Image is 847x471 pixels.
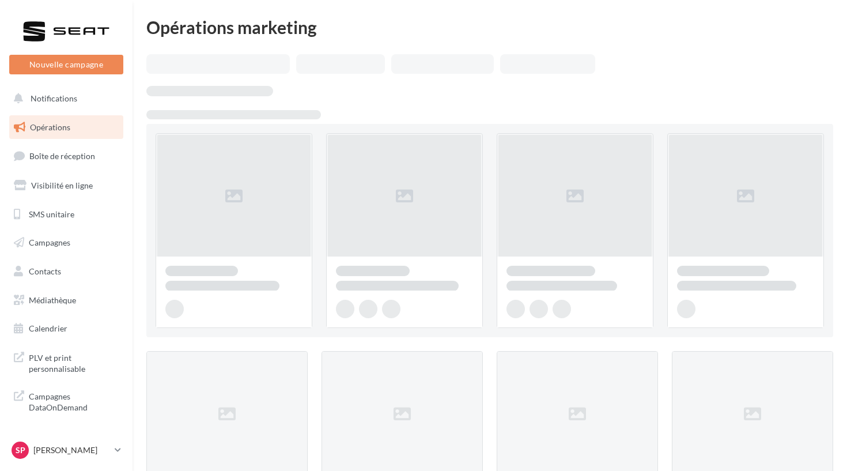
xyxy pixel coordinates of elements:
span: Médiathèque [29,295,76,305]
span: PLV et print personnalisable [29,350,119,375]
p: [PERSON_NAME] [33,444,110,456]
a: Médiathèque [7,288,126,312]
a: Calendrier [7,316,126,341]
span: Campagnes [29,238,70,247]
a: Sp [PERSON_NAME] [9,439,123,461]
span: Opérations [30,122,70,132]
span: Campagnes DataOnDemand [29,389,119,413]
span: Calendrier [29,323,67,333]
button: Nouvelle campagne [9,55,123,74]
a: Campagnes DataOnDemand [7,384,126,418]
span: Boîte de réception [29,151,95,161]
button: Notifications [7,86,121,111]
a: Boîte de réception [7,144,126,168]
a: Visibilité en ligne [7,174,126,198]
a: SMS unitaire [7,202,126,227]
span: Contacts [29,266,61,276]
a: Opérations [7,115,126,140]
span: Notifications [31,93,77,103]
a: Campagnes [7,231,126,255]
span: Sp [16,444,25,456]
span: Visibilité en ligne [31,180,93,190]
span: SMS unitaire [29,209,74,218]
a: Contacts [7,259,126,284]
a: PLV et print personnalisable [7,345,126,379]
div: Opérations marketing [146,18,833,36]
